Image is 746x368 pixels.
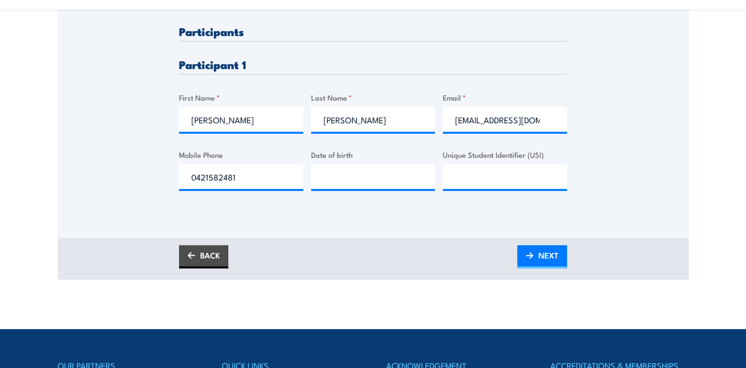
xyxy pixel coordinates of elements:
[311,92,435,103] label: Last Name
[179,149,303,160] label: Mobile Phone
[311,149,435,160] label: Date of birth
[443,92,567,103] label: Email
[179,92,303,103] label: First Name
[517,245,567,268] a: NEXT
[179,245,228,268] a: BACK
[443,149,567,160] label: Unique Student Identifier (USI)
[179,26,567,37] h3: Participants
[179,59,567,70] h3: Participant 1
[538,242,559,268] span: NEXT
